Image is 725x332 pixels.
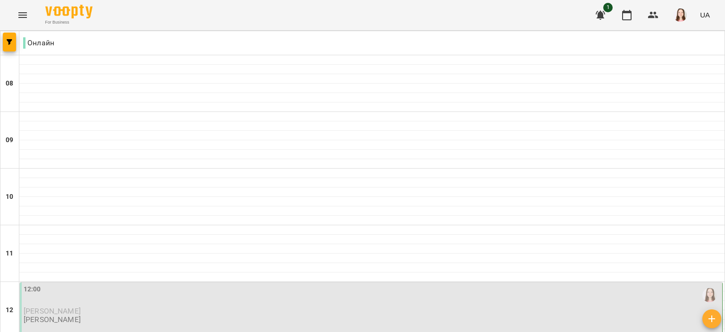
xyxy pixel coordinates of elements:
[6,192,13,202] h6: 10
[603,3,613,12] span: 1
[6,248,13,259] h6: 11
[700,10,710,20] span: UA
[674,9,687,22] img: 83b29030cd47969af3143de651fdf18c.jpg
[45,19,93,26] span: For Business
[6,135,13,145] h6: 09
[24,306,81,315] span: [PERSON_NAME]
[702,288,717,302] img: Клещевнікова Анна Анатоліївна
[45,5,93,18] img: Voopty Logo
[11,4,34,26] button: Menu
[6,78,13,89] h6: 08
[24,284,41,295] label: 12:00
[23,37,54,49] p: Онлайн
[696,6,714,24] button: UA
[24,315,81,323] p: [PERSON_NAME]
[702,309,721,328] button: Створити урок
[6,305,13,315] h6: 12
